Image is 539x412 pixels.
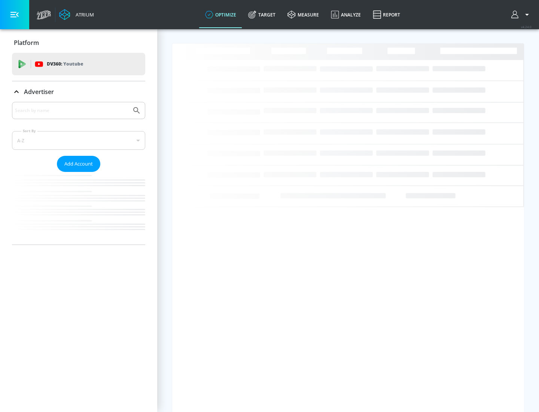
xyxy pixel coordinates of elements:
div: Platform [12,32,145,53]
input: Search by name [15,106,128,115]
p: Platform [14,39,39,47]
span: Add Account [64,160,93,168]
p: DV360: [47,60,83,68]
p: Youtube [63,60,83,68]
div: Advertiser [12,102,145,245]
span: v 4.24.0 [521,25,532,29]
nav: list of Advertiser [12,172,145,245]
button: Add Account [57,156,100,172]
a: optimize [199,1,242,28]
a: Target [242,1,281,28]
div: A-Z [12,131,145,150]
p: Advertiser [24,88,54,96]
a: Atrium [59,9,94,20]
label: Sort By [21,128,37,133]
a: measure [281,1,325,28]
div: Atrium [73,11,94,18]
a: Report [367,1,406,28]
a: Analyze [325,1,367,28]
div: Advertiser [12,81,145,102]
div: DV360: Youtube [12,53,145,75]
